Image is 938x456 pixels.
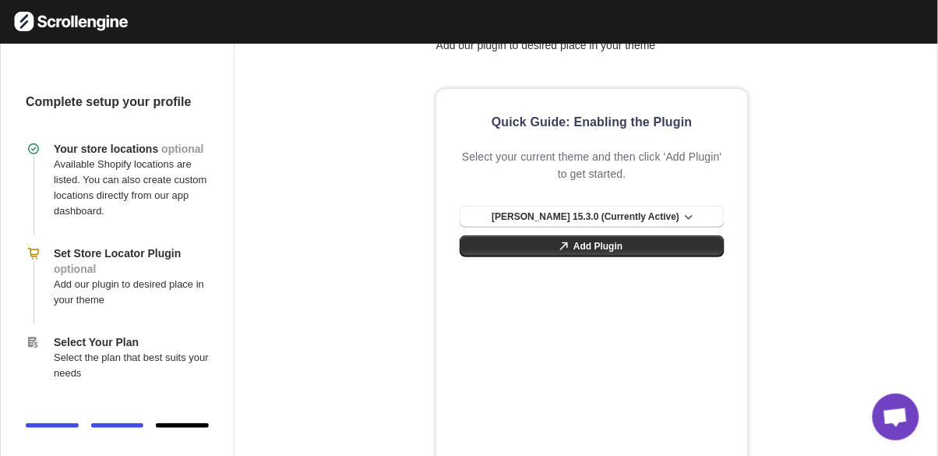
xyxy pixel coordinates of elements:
[460,206,725,228] button: [PERSON_NAME] 15.3.0 (Currently Active)
[492,112,693,133] h2: Quick Guide: Enabling the Plugin
[460,235,725,257] a: Add Plugin
[26,95,191,108] b: Complete setup your profile
[54,246,209,277] h4: Set Store Locator Plugin
[54,263,96,275] span: optional
[873,394,919,440] div: Open de chat
[161,143,203,155] span: optional
[54,277,209,308] p: Add our plugin to desired place in your theme
[54,334,209,350] h4: Select Your Plan
[54,157,209,219] p: Available Shopify locations are listed. You can also create custom locations directly from our ap...
[573,240,622,253] span: Add Plugin
[492,210,679,223] span: [PERSON_NAME] 15.3.0 (Currently Active)
[436,37,748,53] p: Add our plugin to desired place in your theme
[54,141,209,157] h4: Your store locations
[460,148,725,183] p: Select your current theme and then click 'Add Plugin' to get started.
[54,350,209,381] p: Select the plan that best suits your needs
